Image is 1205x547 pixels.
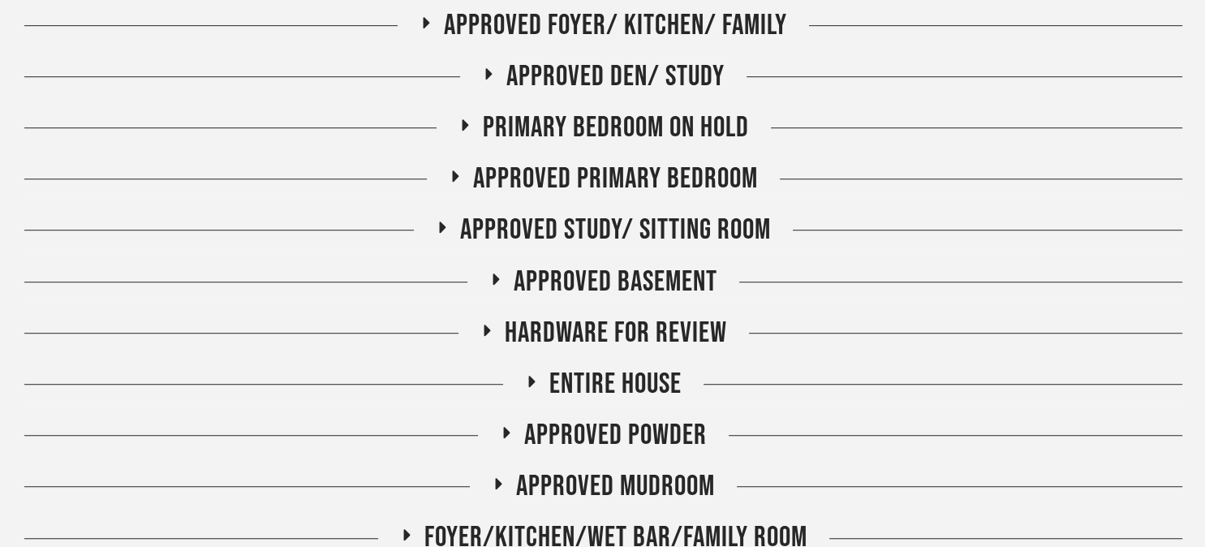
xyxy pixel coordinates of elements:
span: Approved Study/ Sitting Room [460,213,771,248]
span: APPROVED Powder [524,418,707,453]
span: Hardware for review [505,316,727,351]
span: Entire House [549,367,682,402]
span: Approved Basement [514,265,717,299]
span: Approved Foyer/ Kitchen/ Family [444,8,787,43]
span: Approved Primary Bedroom [473,162,758,196]
span: Approved Den/ Study [506,59,725,94]
span: Approved Mudroom [516,469,715,504]
span: Primary Bedroom On Hold [483,110,749,145]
